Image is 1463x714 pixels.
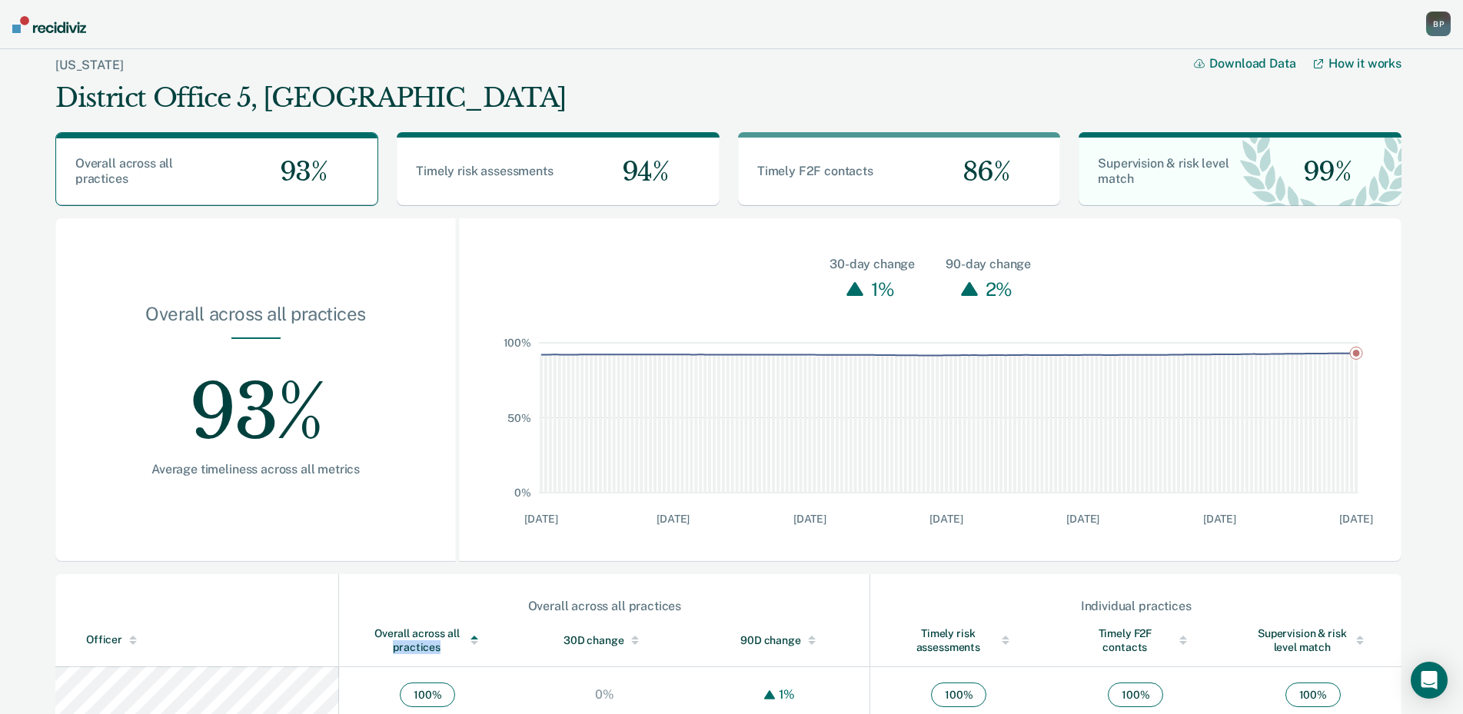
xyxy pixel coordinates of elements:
[400,682,455,707] span: 100 %
[950,156,1010,188] span: 86%
[1108,682,1163,707] span: 100 %
[105,339,407,462] div: 93%
[516,614,693,667] th: Toggle SortBy
[867,274,899,304] div: 1%
[610,156,669,188] span: 94%
[1203,513,1236,525] text: [DATE]
[1411,662,1448,699] div: Open Intercom Messenger
[931,682,986,707] span: 100 %
[1291,156,1352,188] span: 99%
[1314,56,1401,71] a: How it works
[55,82,567,114] div: District Office 5, [GEOGRAPHIC_DATA]
[340,599,869,613] div: Overall across all practices
[105,303,407,337] div: Overall across all practices
[55,614,339,667] th: Toggle SortBy
[591,687,618,702] div: 0%
[757,164,873,178] span: Timely F2F contacts
[1066,513,1099,525] text: [DATE]
[724,633,840,647] div: 90D change
[86,633,332,646] div: Officer
[1426,12,1451,36] button: BP
[946,255,1031,274] div: 90-day change
[693,614,870,667] th: Toggle SortBy
[930,513,963,525] text: [DATE]
[793,513,826,525] text: [DATE]
[1255,626,1371,654] div: Supervision & risk level match
[1047,614,1224,667] th: Toggle SortBy
[339,614,516,667] th: Toggle SortBy
[105,462,407,477] div: Average timeliness across all metrics
[830,255,915,274] div: 30-day change
[1078,626,1193,654] div: Timely F2F contacts
[870,614,1047,667] th: Toggle SortBy
[1098,156,1229,186] span: Supervision & risk level match
[657,513,690,525] text: [DATE]
[775,687,800,702] div: 1%
[1285,682,1341,707] span: 100 %
[55,58,123,72] a: [US_STATE]
[871,599,1401,613] div: Individual practices
[982,274,1016,304] div: 2%
[525,513,558,525] text: [DATE]
[1426,12,1451,36] div: B P
[12,16,86,33] img: Recidiviz
[268,156,328,188] span: 93%
[1225,614,1401,667] th: Toggle SortBy
[416,164,553,178] span: Timely risk assessments
[370,626,485,654] div: Overall across all practices
[547,633,662,647] div: 30D change
[901,626,1016,654] div: Timely risk assessments
[75,156,173,186] span: Overall across all practices
[1194,56,1314,71] button: Download Data
[1340,513,1373,525] text: [DATE]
